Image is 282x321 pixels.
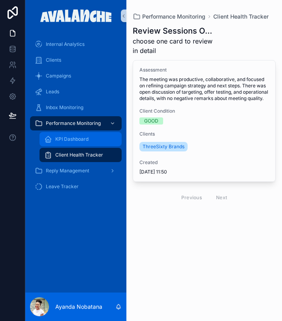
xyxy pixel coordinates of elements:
span: Assessment [139,67,269,73]
span: choose one card to review in detail [133,36,216,55]
a: KPI Dashboard [39,132,122,146]
a: Performance Monitoring [30,116,122,130]
span: Performance Monitoring [46,120,101,127]
div: GOOD [144,117,158,125]
span: The meeting was productive, collaborative, and focused on refining campaign strategy and next ste... [139,76,269,102]
a: Campaigns [30,69,122,83]
span: Created [139,159,269,166]
span: [DATE] 11:50 [139,169,269,175]
span: Inbox Monitoring [46,104,83,111]
a: Client Health Tracker [39,148,122,162]
span: Leave Tracker [46,183,79,190]
span: Clients [46,57,61,63]
a: Performance Monitoring [133,13,205,21]
img: App logo [40,9,112,22]
a: Internal Analytics [30,37,122,51]
div: scrollable content [25,32,126,204]
p: Ayanda Nobatana [55,303,102,311]
span: Internal Analytics [46,41,85,47]
a: Reply Management [30,164,122,178]
a: ThreeSixty Brands [139,142,188,151]
span: Leads [46,89,59,95]
span: ThreeSixty Brands [143,144,184,150]
a: Leave Tracker [30,179,122,194]
span: Campaigns [46,73,71,79]
a: Inbox Monitoring [30,100,122,115]
span: KPI Dashboard [55,136,88,142]
span: Clients [139,131,269,137]
span: Performance Monitoring [142,13,205,21]
span: Reply Management [46,168,89,174]
span: Client Condition [139,108,269,114]
a: Clients [30,53,122,67]
a: Leads [30,85,122,99]
h1: Review Sessions Overview [133,25,216,36]
span: Client Health Tracker [55,152,103,158]
a: Client Health Tracker [213,13,269,21]
a: AssessmentThe meeting was productive, collaborative, and focused on refining campaign strategy an... [133,60,276,182]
